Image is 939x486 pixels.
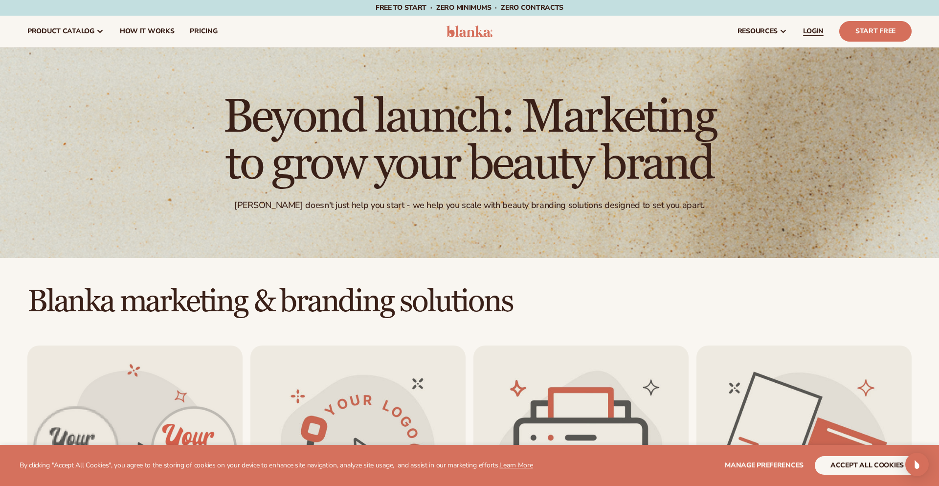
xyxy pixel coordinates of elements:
[815,456,919,475] button: accept all cookies
[20,462,533,470] p: By clicking "Accept All Cookies", you agree to the storing of cookies on your device to enhance s...
[725,461,804,470] span: Manage preferences
[120,27,175,35] span: How It Works
[905,453,929,476] div: Open Intercom Messenger
[182,16,225,47] a: pricing
[803,27,824,35] span: LOGIN
[738,27,778,35] span: resources
[795,16,831,47] a: LOGIN
[447,25,493,37] img: logo
[20,16,112,47] a: product catalog
[730,16,795,47] a: resources
[499,461,533,470] a: Learn More
[376,3,563,12] span: Free to start · ZERO minimums · ZERO contracts
[190,27,217,35] span: pricing
[201,94,738,188] h1: Beyond launch: Marketing to grow your beauty brand
[27,27,94,35] span: product catalog
[839,21,912,42] a: Start Free
[234,200,704,211] div: [PERSON_NAME] doesn't just help you start - we help you scale with beauty branding solutions desi...
[725,456,804,475] button: Manage preferences
[112,16,182,47] a: How It Works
